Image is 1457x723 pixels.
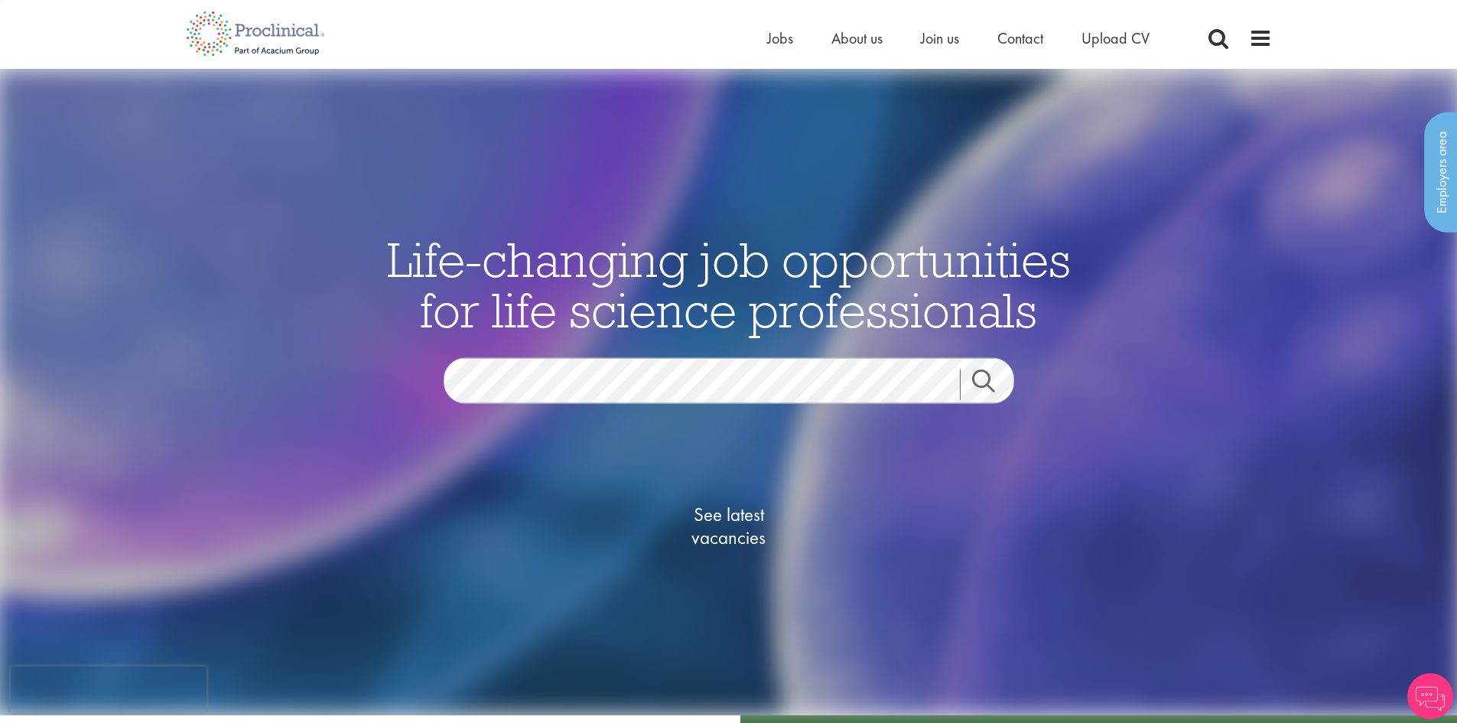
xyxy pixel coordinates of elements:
a: Jobs [767,28,793,48]
a: Job search submit button [960,369,1026,399]
a: Upload CV [1081,28,1150,48]
span: Life-changing job opportunities for life science professionals [387,228,1071,340]
a: See latestvacancies [652,441,805,610]
a: About us [831,28,883,48]
img: Chatbot [1407,673,1453,719]
span: See latest vacancies [652,503,805,549]
a: Contact [997,28,1043,48]
iframe: reCAPTCHA [11,666,207,712]
a: Join us [921,28,959,48]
